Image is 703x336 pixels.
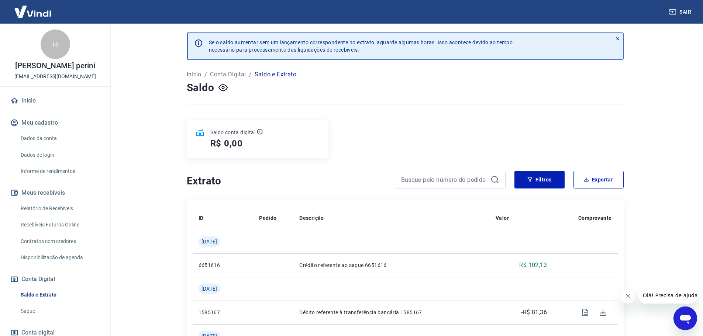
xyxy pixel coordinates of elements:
iframe: Mensagem da empresa [638,287,697,304]
a: Início [187,70,201,79]
span: [DATE] [201,285,217,292]
p: Se o saldo aumentar sem um lançamento correspondente no extrato, aguarde algumas horas. Isso acon... [209,39,513,53]
span: Visualizar [576,304,594,321]
a: Disponibilização de agenda [18,250,101,265]
button: Sair [668,5,694,19]
button: Exportar [573,171,624,188]
img: Vindi [9,0,57,23]
a: Dados de login [18,148,101,163]
span: Olá! Precisa de ajuda? [4,5,62,11]
p: / [204,70,207,79]
a: Recebíveis Futuros Online [18,217,101,232]
p: R$ 102,13 [519,261,547,270]
p: Comprovante [578,214,611,222]
p: [PERSON_NAME] perini [15,62,95,70]
span: [DATE] [201,238,217,245]
p: Valor [496,214,509,222]
iframe: Fechar mensagem [621,289,635,304]
a: Dados da conta [18,131,101,146]
span: Download [594,304,612,321]
button: Filtros [514,171,565,188]
p: ID [199,214,204,222]
p: Pedido [259,214,276,222]
a: Saque [18,304,101,319]
a: Saldo e Extrato [18,287,101,302]
a: Relatório de Recebíveis [18,201,101,216]
h4: Extrato [187,174,386,188]
a: Conta Digital [210,70,246,79]
div: H [41,30,70,59]
a: Contratos com credores [18,234,101,249]
input: Busque pelo número do pedido [401,174,487,185]
button: Meus recebíveis [9,185,101,201]
a: Início [9,93,101,109]
p: -R$ 81,36 [521,308,547,317]
p: 6651616 [199,261,248,269]
h4: Saldo [187,80,214,95]
button: Conta Digital [9,271,101,287]
p: Débito referente à transferência bancária 1585167 [299,309,484,316]
p: 1585167 [199,309,248,316]
p: Saldo e Extrato [255,70,296,79]
p: Saldo conta digital [210,129,256,136]
a: Informe de rendimentos [18,164,101,179]
p: Crédito referente ao saque 6651616 [299,261,484,269]
button: Meu cadastro [9,115,101,131]
h5: R$ 0,00 [210,138,243,149]
p: [EMAIL_ADDRESS][DOMAIN_NAME] [14,73,96,80]
iframe: Botão para abrir a janela de mensagens [673,306,697,330]
p: / [249,70,252,79]
p: Descrição [299,214,324,222]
